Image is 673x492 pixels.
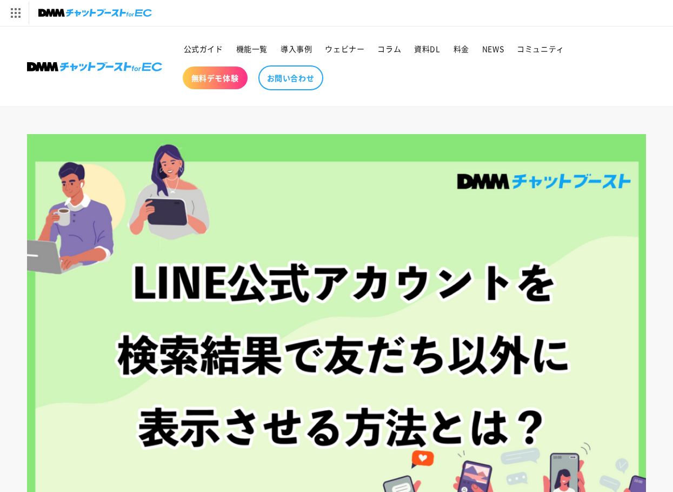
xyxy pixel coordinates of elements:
img: チャットブーストforEC [38,5,152,21]
a: 機能一覧 [230,37,274,60]
span: 導入事例 [281,44,312,54]
a: 公式ガイド [177,37,230,60]
span: 料金 [454,44,469,54]
span: ウェビナー [325,44,364,54]
a: 資料DL [408,37,447,60]
span: 無料デモ体験 [191,73,239,83]
span: コミュニティ [517,44,564,54]
img: 株式会社DMM Boost [27,62,162,71]
a: 無料デモ体験 [183,67,248,89]
a: NEWS [476,37,510,60]
a: 料金 [447,37,476,60]
a: お問い合わせ [258,65,323,90]
span: NEWS [482,44,504,54]
a: 導入事例 [274,37,318,60]
span: コラム [377,44,401,54]
a: ウェビナー [318,37,371,60]
a: コラム [371,37,408,60]
a: コミュニティ [510,37,571,60]
span: 資料DL [414,44,440,54]
span: 機能一覧 [236,44,268,54]
img: サービス [2,2,29,24]
span: お問い合わせ [267,73,315,83]
span: 公式ガイド [184,44,223,54]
